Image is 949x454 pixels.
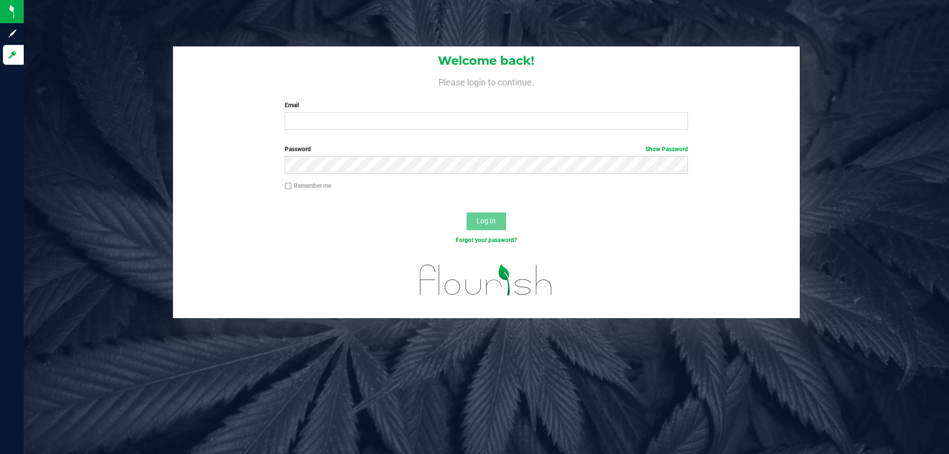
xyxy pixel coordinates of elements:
[285,101,688,110] label: Email
[476,217,496,225] span: Log In
[7,29,17,39] inline-svg: Sign up
[173,54,800,67] h1: Welcome back!
[173,75,800,87] h4: Please login to continue.
[646,146,688,153] a: Show Password
[408,255,564,305] img: flourish_logo.svg
[285,181,331,190] label: Remember me
[285,146,311,153] span: Password
[456,237,517,244] a: Forgot your password?
[7,50,17,60] inline-svg: Log in
[467,212,506,230] button: Log In
[285,183,292,190] input: Remember me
